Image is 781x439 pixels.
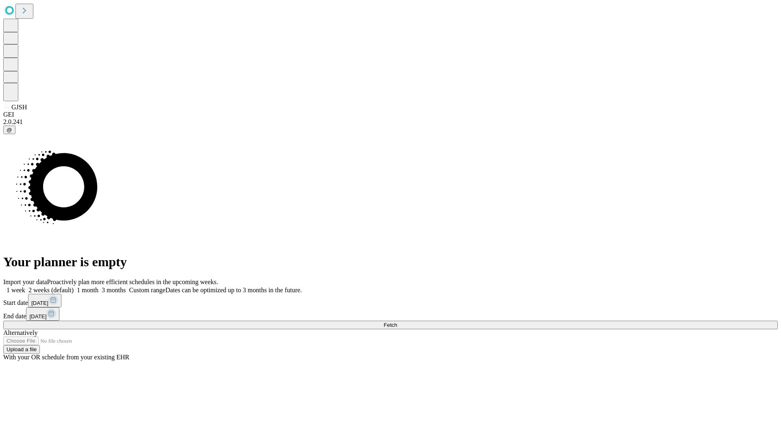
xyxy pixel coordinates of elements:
span: Dates can be optimized up to 3 months in the future. [166,287,302,293]
div: End date [3,307,778,321]
span: [DATE] [31,300,48,306]
button: Fetch [3,321,778,329]
button: [DATE] [28,294,61,307]
span: Fetch [384,322,397,328]
span: Import your data [3,278,47,285]
span: @ [7,127,12,133]
span: Alternatively [3,329,37,336]
span: 1 month [77,287,98,293]
div: Start date [3,294,778,307]
h1: Your planner is empty [3,254,778,269]
span: With your OR schedule from your existing EHR [3,354,129,361]
span: 2 weeks (default) [28,287,74,293]
button: @ [3,126,15,134]
button: Upload a file [3,345,40,354]
span: GJSH [11,104,27,111]
div: GEI [3,111,778,118]
span: [DATE] [29,313,46,319]
button: [DATE] [26,307,59,321]
div: 2.0.241 [3,118,778,126]
span: Proactively plan more efficient schedules in the upcoming weeks. [47,278,218,285]
span: Custom range [129,287,165,293]
span: 3 months [102,287,126,293]
span: 1 week [7,287,25,293]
